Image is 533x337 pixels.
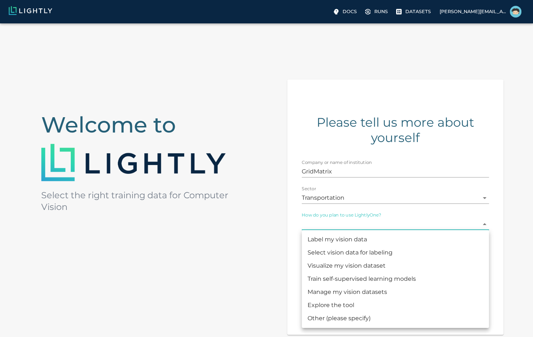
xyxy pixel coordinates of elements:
[302,286,489,299] li: Manage my vision datasets
[302,233,489,246] li: Label my vision data
[302,299,489,312] li: Explore the tool
[302,259,489,272] li: Visualize my vision dataset
[302,272,489,286] li: Train self-supervised learning models
[302,246,489,259] li: Select vision data for labeling
[302,312,489,325] li: Other (please specify)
